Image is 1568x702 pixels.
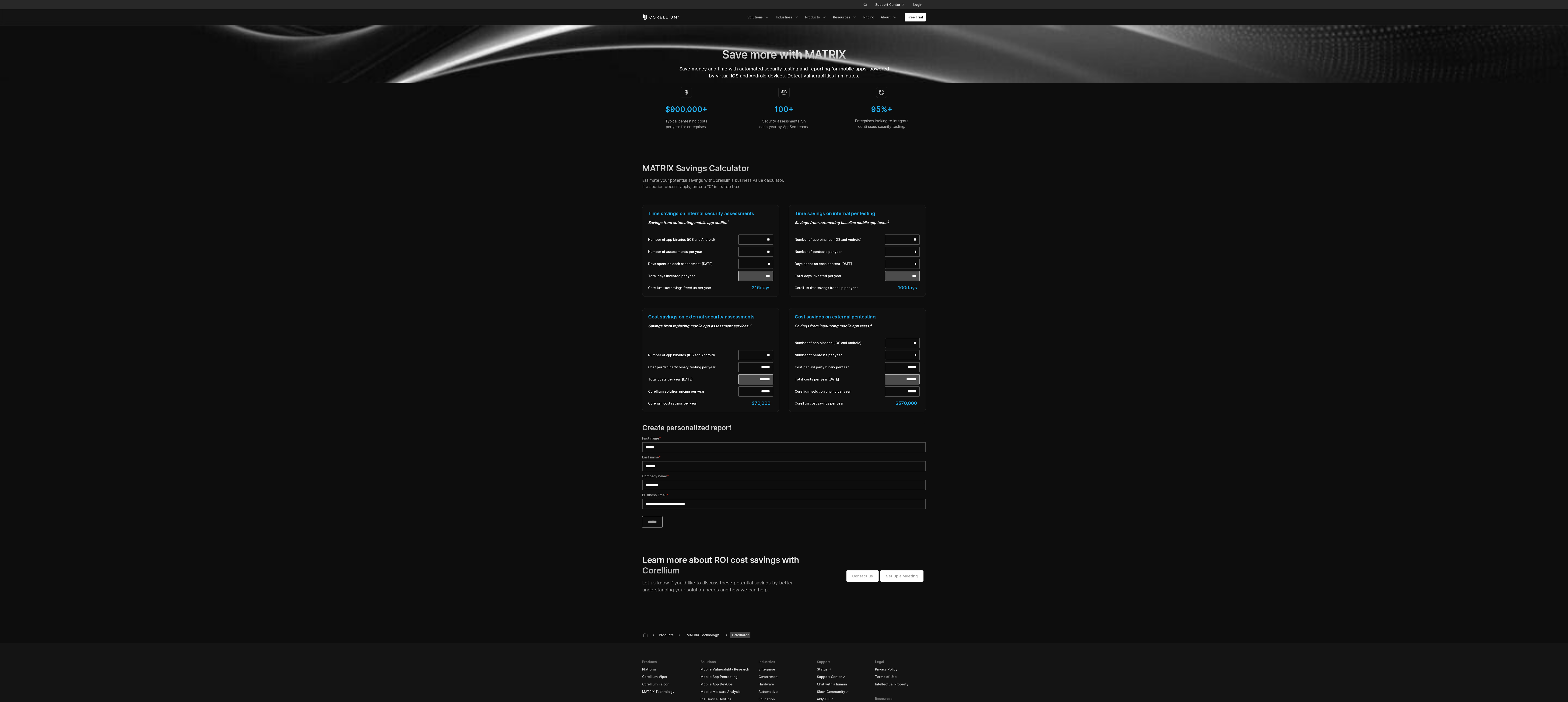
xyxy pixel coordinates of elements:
[759,673,809,681] a: Government
[648,220,773,225] h4: Savings from automating mobile app audits.
[713,178,783,183] a: Corellium's business value calculator
[641,632,650,638] a: Corellium home
[795,262,885,266] label: Days spent on each pentest [DATE]
[738,400,773,406] div: $
[759,681,809,688] a: Hardware
[857,0,926,9] div: Navigation Menu
[880,570,923,582] a: Visit our blog
[657,632,675,637] div: Products
[740,118,828,129] p: Security assessments run each year by AppSec teams.
[755,400,770,406] span: 70,000
[679,48,889,62] h1: Save more with MATRIX
[648,377,738,382] label: Total costs per year [DATE]
[898,400,917,406] span: 570,000
[773,13,801,21] a: Industries
[648,401,738,405] div: Corellium cost savings per year
[642,436,659,440] span: First name
[795,389,885,394] label: Corellium solution pricing per year
[700,681,751,688] a: Mobile App DevOps
[642,455,659,459] span: Last name
[648,249,738,254] label: Number of assessments per year
[778,87,790,98] img: Icon of a stopwatch; security assessments by appsec teams.
[648,314,773,320] h3: Cost savings on external security assessments
[657,632,675,638] span: Products
[648,262,738,266] label: Days spent on each assessment [DATE]
[795,324,920,328] h4: Savings from insourcing mobile app tests.
[795,401,885,405] div: Corellium cost savings per year
[795,286,885,290] div: Corellium time savings freed up per year
[795,274,885,278] label: Total days invested per year
[745,13,926,21] div: Navigation Menu
[727,220,728,223] sup: 1
[648,389,738,394] label: Corellium solution pricing per year
[745,13,772,21] a: Solutions
[642,579,801,593] p: Let us know if you'd like to discuss these potential savings by better understanding your solutio...
[642,673,693,681] a: Corellium Viper
[683,631,723,639] a: MATRIX Technology
[642,177,828,190] p: Estimate your potential savings with . If a section doesn’t apply, enter a “0” in its top box.
[648,211,773,217] h3: Time savings on internal security assessments
[642,14,679,20] a: Corellium Home
[730,632,750,638] span: Calculator
[885,285,920,291] div: days
[837,118,926,129] p: Enterprises looking to integrate continuous security testing.
[759,688,809,695] a: Automotive
[817,681,868,688] a: Chat with a human
[681,87,692,98] img: Icon of the dollar sign; MAST calculator
[875,666,926,673] a: Privacy Policy
[642,105,731,115] h4: $900,000+
[679,66,889,79] span: Save money and time with automated security testing and reporting for mobile apps, powered by vir...
[795,249,885,254] label: Number of pentests per year
[700,673,751,681] a: Mobile App Pentesting
[817,666,868,673] a: Status ↗
[642,423,926,432] h3: Create personalized report
[642,666,693,673] a: Platform
[795,353,885,357] label: Number of pentests per year
[795,377,885,382] label: Total costs per year [DATE]
[847,570,878,582] a: Visit our blog
[830,13,860,21] a: Resources
[876,87,887,98] img: Icon of continuous security testing.
[642,681,693,688] a: Corellium Falcon
[642,555,801,576] h2: Learn more about ROI cost savings with Corellium
[648,237,738,242] label: Number of app binaries (iOS and Android)
[642,688,693,695] a: MATRIX Technology
[886,573,918,579] span: Set Up a Meeting
[795,237,885,242] label: Number of app binaries (iOS and Android)
[910,0,926,9] a: Login
[700,666,751,673] a: Mobile Vulnerability Research
[878,13,900,21] a: About
[861,13,877,21] a: Pricing
[905,13,926,21] a: Free Trial
[871,0,908,9] a: Support Center
[802,13,829,21] a: Products
[642,118,731,129] p: Typical pentesting costs per year for enterprises.
[642,163,828,173] h2: MATRIX Savings Calculator
[852,573,873,579] span: Contact us
[685,632,721,638] span: MATRIX Technology
[795,314,920,320] h3: Cost savings on external pentesting
[648,365,738,370] label: Cost per 3rd party binary testing per year
[795,365,885,370] label: Cost per 3rd party binary pentest
[738,285,773,291] div: days
[875,673,926,681] a: Terms of Use
[817,688,868,695] a: Slack Community ↗
[759,666,809,673] a: Enterprise
[885,400,920,406] div: $
[870,323,872,327] sup: 4
[749,323,751,327] sup: 3
[837,105,926,115] h4: 95%+
[648,274,738,278] label: Total days invested per year
[795,211,920,217] h3: Time savings on internal pentesting
[648,286,738,290] div: Corellium time savings freed up per year
[642,474,667,478] span: Company name
[875,681,926,688] a: Intellectual Property
[700,688,751,695] a: Mobile Malware Analysis
[795,220,920,225] h4: Savings from automating baseline mobile app tests.
[861,0,870,9] button: Search
[887,220,889,223] sup: 2
[898,285,906,290] span: 100
[752,285,760,290] span: 216
[795,341,885,345] label: Number of app binaries (iOS and Android)
[648,353,738,357] label: Number of app binaries (iOS and Android)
